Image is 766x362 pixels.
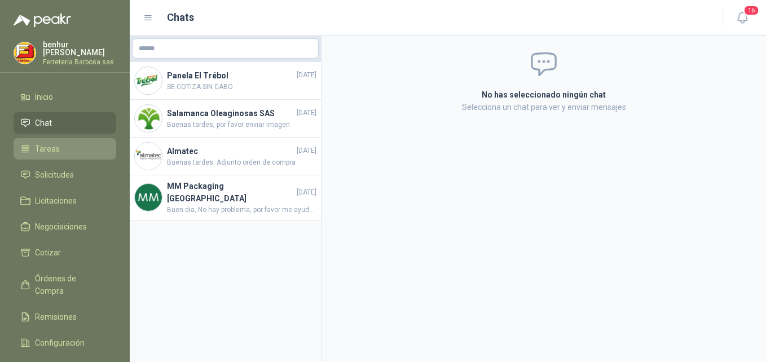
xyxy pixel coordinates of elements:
[14,268,116,302] a: Órdenes de Compra
[167,120,316,130] span: Buenas tardes, por favor enviar imagen
[167,145,294,157] h4: Almatec
[130,175,321,220] a: Company LogoMM Packaging [GEOGRAPHIC_DATA][DATE]Buen dia, No hay problema, por favor me ayudas co...
[14,332,116,354] a: Configuración
[130,62,321,100] a: Company LogoPanela El Trébol[DATE]SE COTIZA SIN CABO
[135,184,162,211] img: Company Logo
[43,41,116,56] p: benhur [PERSON_NAME]
[35,311,77,323] span: Remisiones
[14,306,116,328] a: Remisiones
[297,187,316,198] span: [DATE]
[35,169,74,181] span: Solicitudes
[35,337,85,349] span: Configuración
[135,105,162,132] img: Company Logo
[14,242,116,263] a: Cotizar
[35,117,52,129] span: Chat
[14,164,116,186] a: Solicitudes
[35,91,53,103] span: Inicio
[14,216,116,237] a: Negociaciones
[297,145,316,156] span: [DATE]
[732,8,752,28] button: 16
[167,107,294,120] h4: Salamanca Oleaginosas SAS
[167,180,294,205] h4: MM Packaging [GEOGRAPHIC_DATA]
[347,101,741,113] p: Selecciona un chat para ver y enviar mensajes
[35,272,105,297] span: Órdenes de Compra
[14,190,116,211] a: Licitaciones
[14,14,71,27] img: Logo peakr
[130,138,321,175] a: Company LogoAlmatec[DATE]Buenas tardes. Adjunto orden de compra
[43,59,116,65] p: Ferretería Barbosa sas
[167,205,316,215] span: Buen dia, No hay problema, por favor me ayudas con el despacho parcial.
[35,143,60,155] span: Tareas
[14,86,116,108] a: Inicio
[35,246,61,259] span: Cotizar
[167,82,316,92] span: SE COTIZA SIN CABO
[743,5,759,16] span: 16
[35,220,87,233] span: Negociaciones
[167,10,194,25] h1: Chats
[347,89,741,101] h2: No has seleccionado ningún chat
[167,69,294,82] h4: Panela El Trébol
[297,108,316,118] span: [DATE]
[35,195,77,207] span: Licitaciones
[135,67,162,94] img: Company Logo
[14,138,116,160] a: Tareas
[14,42,36,64] img: Company Logo
[14,112,116,134] a: Chat
[130,100,321,138] a: Company LogoSalamanca Oleaginosas SAS[DATE]Buenas tardes, por favor enviar imagen
[167,157,316,168] span: Buenas tardes. Adjunto orden de compra
[297,70,316,81] span: [DATE]
[135,143,162,170] img: Company Logo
